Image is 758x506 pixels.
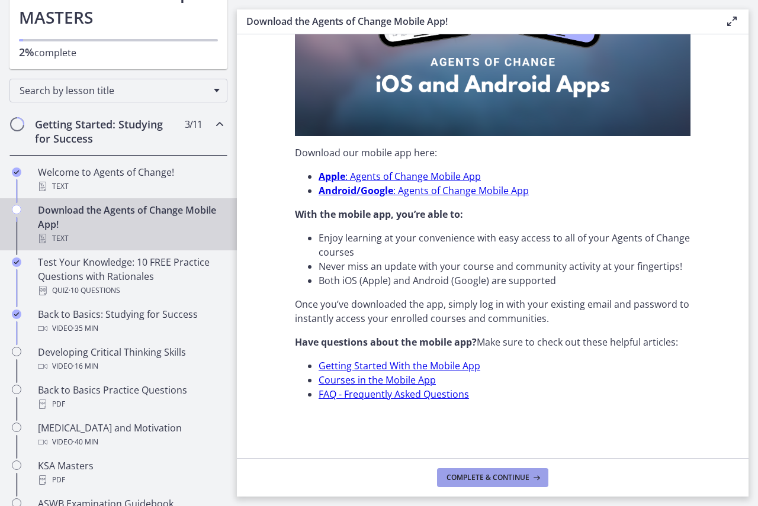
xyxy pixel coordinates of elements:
h2: Getting Started: Studying for Success [35,117,179,146]
span: Search by lesson title [20,84,208,97]
div: KSA Masters [38,459,223,487]
div: [MEDICAL_DATA] and Motivation [38,421,223,449]
i: Completed [12,257,21,267]
a: Android/Google: Agents of Change Mobile App [319,184,529,197]
i: Completed [12,167,21,177]
span: · 35 min [73,321,98,336]
div: Text [38,179,223,194]
div: PDF [38,473,223,487]
div: Developing Critical Thinking Skills [38,345,223,373]
strong: Apple [319,170,345,183]
div: Welcome to Agents of Change! [38,165,223,194]
span: 3 / 11 [185,117,202,131]
strong: Android/Google [319,184,393,197]
div: Test Your Knowledge: 10 FREE Practice Questions with Rationales [38,255,223,298]
div: Video [38,321,223,336]
span: · 10 Questions [69,283,120,298]
button: Complete & continue [437,468,548,487]
span: 2% [19,45,34,59]
div: Download the Agents of Change Mobile App! [38,203,223,246]
div: Search by lesson title [9,79,227,102]
i: Completed [12,310,21,319]
strong: Have questions about the mobile app? [295,336,477,349]
a: FAQ - Frequently Asked Questions [319,388,469,401]
div: Video [38,435,223,449]
div: Video [38,359,223,373]
li: Enjoy learning at your convenience with easy access to all of your Agents of Change courses [319,231,690,259]
div: PDF [38,397,223,411]
li: Never miss an update with your course and community activity at your fingertips! [319,259,690,273]
div: Quiz [38,283,223,298]
strong: With the mobile app, you’re able to: [295,208,463,221]
div: Back to Basics Practice Questions [38,383,223,411]
a: Apple: Agents of Change Mobile App [319,170,481,183]
div: Text [38,231,223,246]
p: Make sure to check out these helpful articles: [295,335,690,349]
p: Once you’ve downloaded the app, simply log in with your existing email and password to instantly ... [295,297,690,325]
p: Download our mobile app here: [295,146,690,160]
div: Back to Basics: Studying for Success [38,307,223,336]
span: · 40 min [73,435,98,449]
span: Complete & continue [447,473,529,482]
a: Getting Started With the Mobile App [319,359,480,372]
h3: Download the Agents of Change Mobile App! [246,14,706,28]
li: Both iOS (Apple) and Android (Google) are supported [319,273,690,288]
a: Courses in the Mobile App [319,373,436,386]
span: · 16 min [73,359,98,373]
p: complete [19,45,218,60]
